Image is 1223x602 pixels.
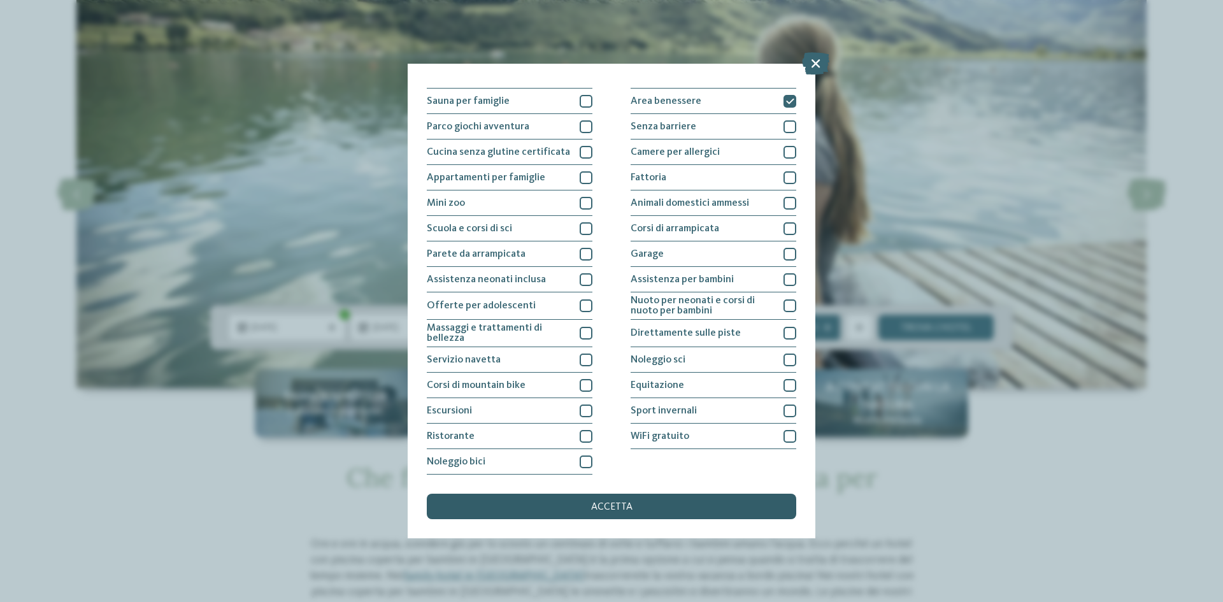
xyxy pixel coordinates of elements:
span: Senza barriere [631,122,696,132]
span: Massaggi e trattamenti di bellezza [427,323,570,343]
span: Offerte per adolescenti [427,301,536,311]
span: Assistenza per bambini [631,275,734,285]
span: accetta [591,502,633,512]
span: Scuola e corsi di sci [427,224,512,234]
span: Appartamenti per famiglie [427,173,545,183]
span: Cucina senza glutine certificata [427,147,570,157]
span: Area benessere [631,96,701,106]
span: Servizio navetta [427,355,501,365]
span: Garage [631,249,664,259]
span: Camere per allergici [631,147,720,157]
span: Equitazione [631,380,684,391]
span: Corsi di arrampicata [631,224,719,234]
span: Noleggio sci [631,355,685,365]
span: Corsi di mountain bike [427,380,526,391]
span: Sport invernali [631,406,697,416]
span: Fattoria [631,173,666,183]
span: Nuoto per neonati e corsi di nuoto per bambini [631,296,774,316]
span: Noleggio bici [427,457,485,467]
span: Parete da arrampicata [427,249,526,259]
span: Parco giochi avventura [427,122,529,132]
span: Ristorante [427,431,475,441]
span: Sauna per famiglie [427,96,510,106]
span: Animali domestici ammessi [631,198,749,208]
span: Mini zoo [427,198,465,208]
span: Direttamente sulle piste [631,328,741,338]
span: WiFi gratuito [631,431,689,441]
span: Escursioni [427,406,472,416]
span: Assistenza neonati inclusa [427,275,546,285]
